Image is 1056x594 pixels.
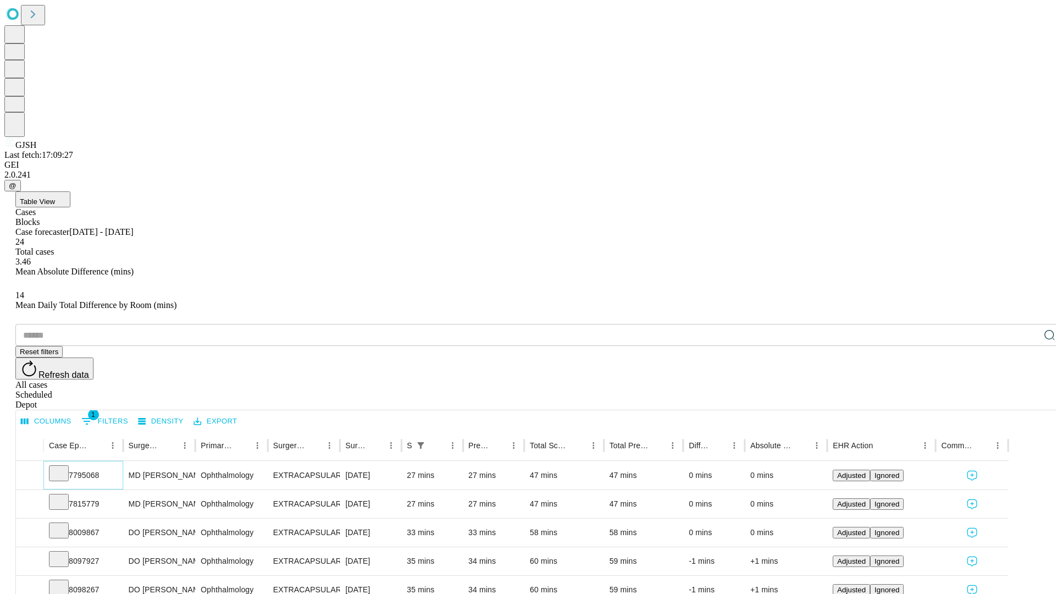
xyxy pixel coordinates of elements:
button: Sort [430,438,445,453]
div: Difference [689,441,710,450]
div: 8009867 [49,519,118,547]
div: Absolute Difference [750,441,793,450]
span: 24 [15,237,24,246]
div: 7795068 [49,461,118,490]
div: Comments [941,441,973,450]
div: 47 mins [530,490,598,518]
div: 60 mins [530,547,598,575]
span: 14 [15,290,24,300]
div: 34 mins [469,547,519,575]
div: EXTRACAPSULAR CATARACT REMOVAL WITH [MEDICAL_DATA] [273,490,334,518]
span: Adjusted [837,557,866,565]
div: 0 mins [750,519,822,547]
div: 0 mins [689,490,739,518]
button: Sort [711,438,727,453]
button: Menu [383,438,399,453]
button: Ignored [870,470,904,481]
button: Adjusted [833,498,870,510]
div: Case Epic Id [49,441,89,450]
div: 0 mins [689,519,739,547]
div: 2.0.241 [4,170,1052,180]
div: [DATE] [345,490,396,518]
button: Sort [491,438,506,453]
button: Menu [105,438,120,453]
button: Export [191,413,240,430]
div: Ophthalmology [201,461,262,490]
div: 0 mins [750,490,822,518]
button: Density [135,413,186,430]
div: Surgery Date [345,441,367,450]
button: Reset filters [15,346,63,358]
button: Adjusted [833,527,870,538]
button: Menu [177,438,193,453]
button: @ [4,180,21,191]
button: Menu [445,438,460,453]
button: Menu [917,438,933,453]
button: Refresh data [15,358,94,380]
span: Case forecaster [15,227,69,237]
span: Ignored [875,500,899,508]
div: 27 mins [407,461,458,490]
div: 1 active filter [413,438,428,453]
span: 1 [88,409,99,420]
div: 47 mins [609,461,678,490]
span: Ignored [875,529,899,537]
button: Expand [21,466,38,486]
span: 3.46 [15,257,31,266]
div: Ophthalmology [201,490,262,518]
div: EXTRACAPSULAR CATARACT REMOVAL WITH [MEDICAL_DATA] [273,547,334,575]
div: 47 mins [609,490,678,518]
button: Sort [368,438,383,453]
span: Last fetch: 17:09:27 [4,150,73,159]
div: 35 mins [407,547,458,575]
div: Total Predicted Duration [609,441,649,450]
div: 33 mins [407,519,458,547]
div: EHR Action [833,441,873,450]
div: +1 mins [750,547,822,575]
div: 27 mins [469,490,519,518]
span: Adjusted [837,500,866,508]
div: 8097927 [49,547,118,575]
button: Menu [322,438,337,453]
div: 58 mins [530,519,598,547]
span: Reset filters [20,348,58,356]
div: Primary Service [201,441,233,450]
div: Ophthalmology [201,547,262,575]
button: Sort [162,438,177,453]
div: Surgeon Name [129,441,161,450]
div: MD [PERSON_NAME] [129,461,190,490]
div: 0 mins [750,461,822,490]
button: Menu [727,438,742,453]
div: 59 mins [609,547,678,575]
button: Show filters [413,438,428,453]
span: Ignored [875,557,899,565]
button: Menu [250,438,265,453]
div: Ophthalmology [201,519,262,547]
button: Menu [665,438,680,453]
button: Sort [306,438,322,453]
button: Menu [990,438,1005,453]
div: 47 mins [530,461,598,490]
div: 33 mins [469,519,519,547]
span: Adjusted [837,586,866,594]
button: Expand [21,495,38,514]
div: MD [PERSON_NAME] [129,490,190,518]
div: GEI [4,160,1052,170]
button: Show filters [79,413,131,430]
button: Adjusted [833,470,870,481]
button: Sort [874,438,889,453]
button: Table View [15,191,70,207]
div: 58 mins [609,519,678,547]
span: Ignored [875,471,899,480]
span: Refresh data [38,370,89,380]
div: -1 mins [689,547,739,575]
div: Scheduled In Room Duration [407,441,412,450]
div: Surgery Name [273,441,305,450]
button: Sort [90,438,105,453]
span: Table View [20,197,55,206]
button: Menu [506,438,521,453]
div: EXTRACAPSULAR CATARACT REMOVAL WITH [MEDICAL_DATA] [273,461,334,490]
div: [DATE] [345,519,396,547]
button: Sort [975,438,990,453]
div: Predicted In Room Duration [469,441,490,450]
